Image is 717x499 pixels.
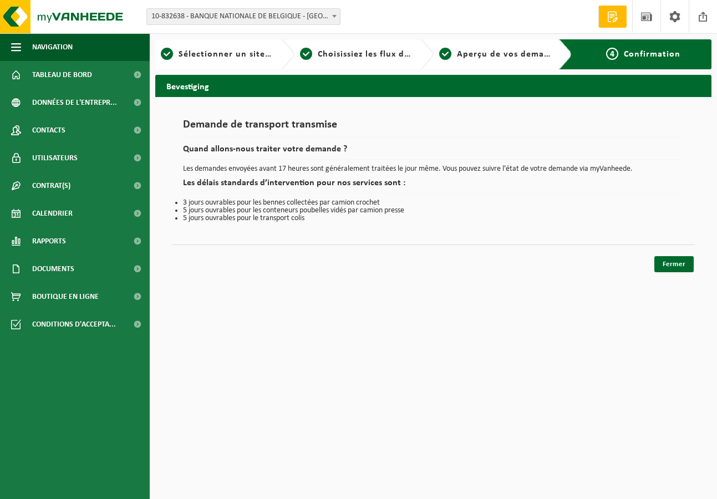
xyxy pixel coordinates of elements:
[606,48,618,60] span: 4
[318,50,502,59] span: Choisissiez les flux de déchets et récipients
[183,207,684,215] li: 5 jours ouvrables pour les conteneurs poubelles vidés par camion presse
[183,119,684,136] h1: Demande de transport transmise
[32,200,73,227] span: Calendrier
[654,256,694,272] a: Fermer
[179,50,278,59] span: Sélectionner un site ici
[439,48,451,60] span: 3
[300,48,411,61] a: 2Choisissiez les flux de déchets et récipients
[32,33,73,61] span: Navigation
[155,75,711,96] h2: Bevestiging
[32,89,117,116] span: Données de l'entrepr...
[146,8,340,25] span: 10-832638 - BANQUE NATIONALE DE BELGIQUE - BRUXELLES
[32,61,92,89] span: Tableau de bord
[183,165,684,173] p: Les demandes envoyées avant 17 heures sont généralement traitées le jour même. Vous pouvez suivre...
[32,227,66,255] span: Rapports
[32,116,65,144] span: Contacts
[439,48,551,61] a: 3Aperçu de vos demandes
[32,310,116,338] span: Conditions d'accepta...
[32,283,99,310] span: Boutique en ligne
[300,48,312,60] span: 2
[183,215,684,222] li: 5 jours ouvrables pour le transport colis
[161,48,173,60] span: 1
[183,199,684,207] li: 3 jours ouvrables pour les bennes collectées par camion crochet
[183,179,684,194] h2: Les délais standards d’intervention pour nos services sont :
[183,145,684,160] h2: Quand allons-nous traiter votre demande ?
[32,144,78,172] span: Utilisateurs
[624,50,680,59] span: Confirmation
[147,9,340,24] span: 10-832638 - BANQUE NATIONALE DE BELGIQUE - BRUXELLES
[457,50,564,59] span: Aperçu de vos demandes
[161,48,272,61] a: 1Sélectionner un site ici
[32,172,70,200] span: Contrat(s)
[32,255,74,283] span: Documents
